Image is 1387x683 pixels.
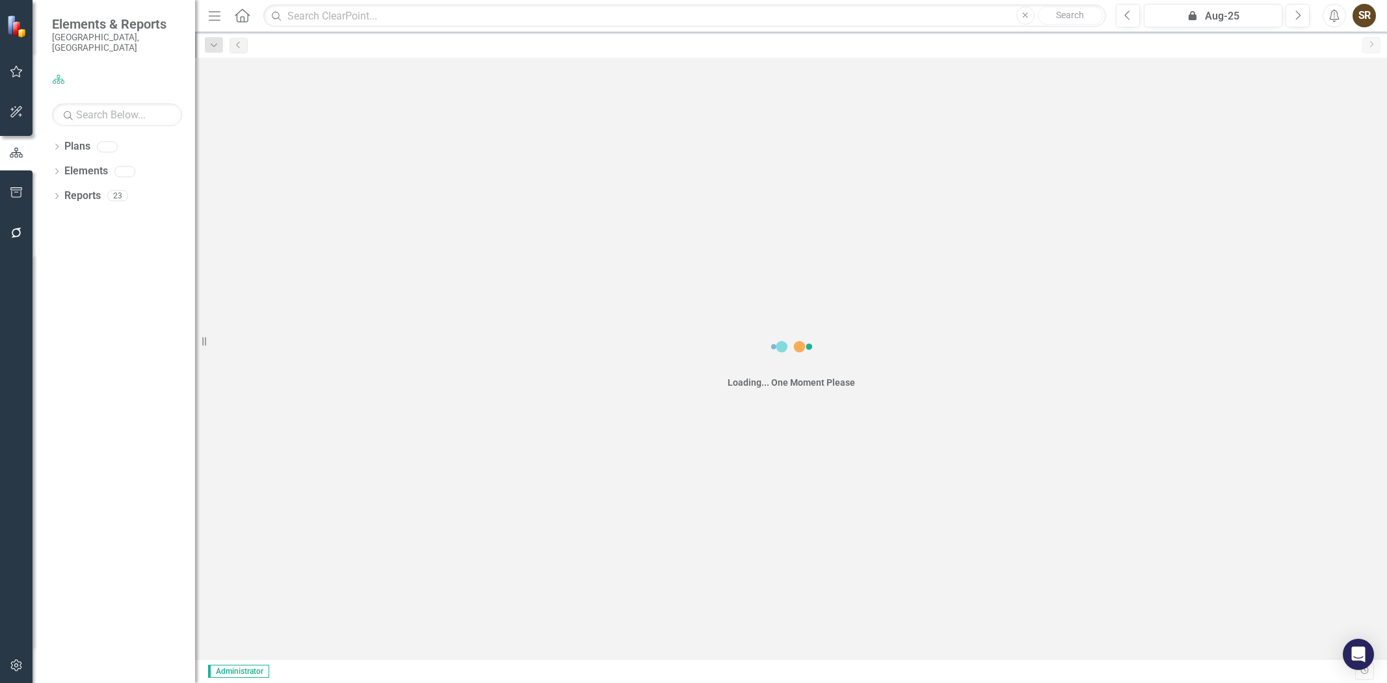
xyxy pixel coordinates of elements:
[1056,10,1084,20] span: Search
[1038,7,1103,25] button: Search
[52,32,182,53] small: [GEOGRAPHIC_DATA], [GEOGRAPHIC_DATA]
[64,139,90,154] a: Plans
[7,15,29,38] img: ClearPoint Strategy
[208,665,269,678] span: Administrator
[64,164,108,179] a: Elements
[52,16,182,32] span: Elements & Reports
[263,5,1106,27] input: Search ClearPoint...
[52,103,182,126] input: Search Below...
[1144,4,1282,27] button: Aug-25
[64,189,101,204] a: Reports
[1353,4,1376,27] button: SR
[728,376,855,389] div: Loading... One Moment Please
[1148,8,1278,24] div: Aug-25
[1343,639,1374,670] div: Open Intercom Messenger
[107,191,128,202] div: 23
